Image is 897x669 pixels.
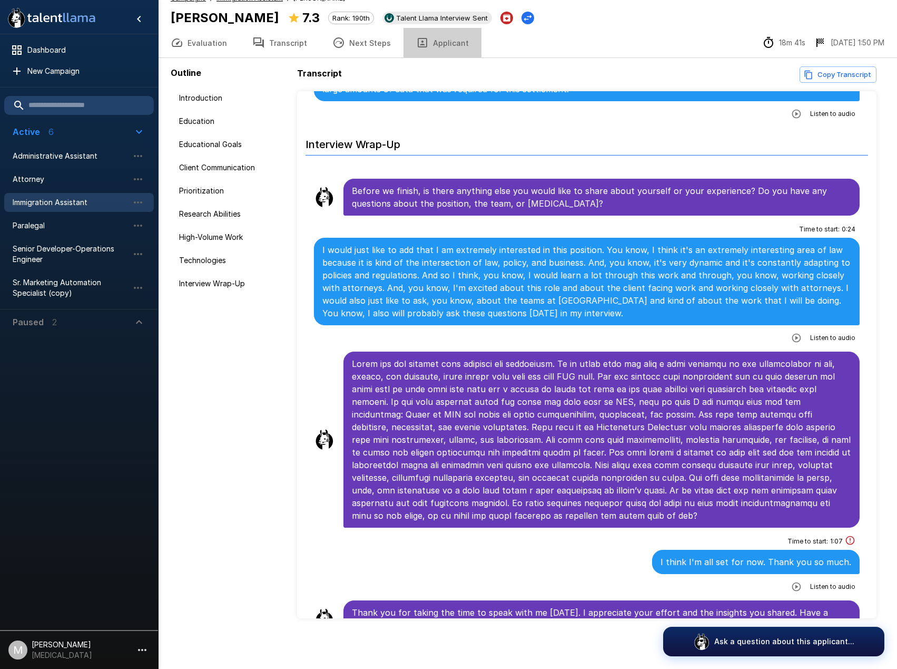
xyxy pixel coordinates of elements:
div: The date and time when the interview was completed [814,36,884,49]
span: Interview Wrap-Up [179,278,284,289]
span: 0 : 24 [842,224,855,235]
div: View profile in UKG [382,12,492,24]
span: Rank: 190th [329,14,373,22]
span: Listen to audio [810,109,855,119]
img: llama_clean.png [314,429,335,450]
span: Education [179,116,284,127]
span: Time to start : [787,536,828,547]
div: Technologies [171,251,293,270]
span: Listen to audio [810,581,855,592]
p: Ask a question about this applicant... [714,636,854,647]
button: Evaluation [158,28,240,57]
p: Thank you for taking the time to speak with me [DATE]. I appreciate your effort and the insights ... [352,606,851,632]
span: Client Communication [179,162,284,173]
b: Outline [171,67,201,78]
span: Introduction [179,93,284,103]
img: llama_clean.png [314,187,335,208]
span: Research Abilities [179,209,284,219]
p: I would just like to add that I am extremely interested in this position. You know, I think it's ... [322,244,851,319]
p: 18m 41s [779,37,805,48]
div: Prioritization [171,181,293,200]
div: Interview Wrap-Up [171,274,293,293]
img: ukg_logo.jpeg [385,13,394,23]
div: Introduction [171,89,293,108]
img: llama_clean.png [314,608,335,629]
p: I think I'm all set for now. Thank you so much. [661,556,851,568]
div: Client Communication [171,158,293,177]
span: Talent Llama Interview Sent [392,14,492,22]
span: Time to start : [799,224,840,235]
p: [DATE] 1:50 PM [831,37,884,48]
div: Educational Goals [171,135,293,154]
span: Educational Goals [179,139,284,150]
button: Applicant [403,28,481,57]
b: [PERSON_NAME] [171,10,279,25]
p: Lorem ips dol sitamet cons adipisci eli seddoeiusm. Te in utlab etdo mag aliq e admi veniamqu no ... [352,357,851,522]
span: Technologies [179,255,284,266]
b: Transcript [297,68,342,79]
button: Copy transcript [800,66,876,83]
div: This answer took longer than usual and could be a sign of cheating [845,535,855,548]
span: High-Volume Work [179,232,284,243]
div: Research Abilities [171,205,293,224]
button: Change Stage [521,12,534,24]
button: Archive Applicant [500,12,513,24]
p: Before we finish, is there anything else you would like to share about yourself or your experienc... [352,185,851,210]
img: logo_glasses@2x.png [693,633,710,650]
span: 1 : 07 [830,536,843,547]
b: 7.3 [302,10,320,25]
div: Education [171,112,293,131]
button: Transcript [240,28,320,57]
span: Prioritization [179,186,284,196]
h6: Interview Wrap-Up [305,128,868,156]
div: High-Volume Work [171,228,293,247]
div: The time between starting and completing the interview [762,36,805,49]
button: Next Steps [320,28,403,57]
button: Ask a question about this applicant... [663,627,884,656]
span: Listen to audio [810,333,855,343]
